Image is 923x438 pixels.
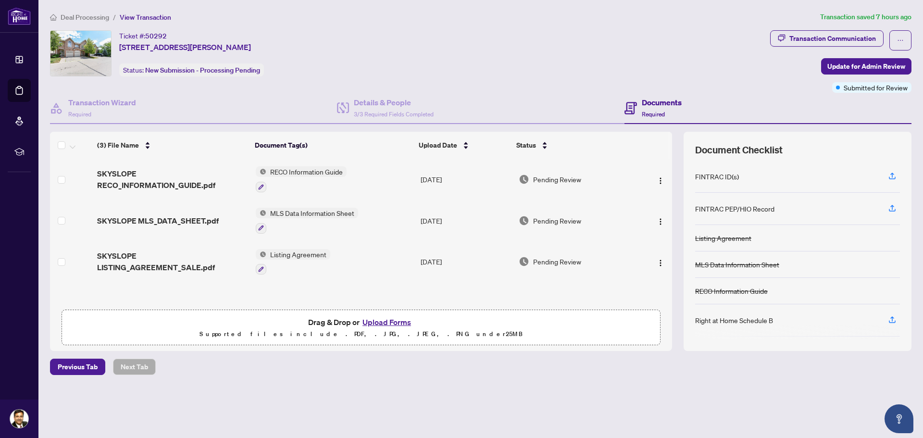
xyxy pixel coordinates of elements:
span: Status [516,140,536,150]
span: Deal Processing [61,13,109,22]
button: Status IconRECO Information Guide [256,166,347,192]
td: [DATE] [417,200,515,241]
span: Required [642,111,665,118]
article: Transaction saved 7 hours ago [820,12,911,23]
button: Logo [653,213,668,228]
th: (3) File Name [93,132,251,159]
span: Drag & Drop orUpload FormsSupported files include .PDF, .JPG, .JPEG, .PNG under25MB [62,310,660,346]
th: Upload Date [415,132,512,159]
h4: Transaction Wizard [68,97,136,108]
img: Logo [657,259,664,267]
th: Document Tag(s) [251,132,415,159]
span: MLS Data Information Sheet [266,208,358,218]
th: Status [512,132,635,159]
img: Status Icon [256,249,266,260]
span: home [50,14,57,21]
span: Listing Agreement [266,249,330,260]
span: Pending Review [533,256,581,267]
span: Submitted for Review [844,82,908,93]
img: Logo [657,218,664,225]
h4: Details & People [354,97,434,108]
span: Pending Review [533,215,581,226]
span: SKYSLOPE LISTING_AGREEMENT_SALE.pdf [97,250,248,273]
td: [DATE] [417,241,515,283]
img: Status Icon [256,166,266,177]
img: Profile Icon [10,410,28,428]
button: Status IconListing Agreement [256,249,330,275]
span: [STREET_ADDRESS][PERSON_NAME] [119,41,251,53]
div: RECO Information Guide [695,286,768,296]
span: Pending Review [533,174,581,185]
span: RECO Information Guide [266,166,347,177]
div: Right at Home Schedule B [695,315,773,325]
button: Transaction Communication [770,30,884,47]
button: Next Tab [113,359,156,375]
div: FINTRAC PEP/HIO Record [695,203,774,214]
img: logo [8,7,31,25]
span: (3) File Name [97,140,139,150]
img: Document Status [519,256,529,267]
button: Upload Forms [360,316,414,328]
div: Status: [119,63,264,76]
span: SKYSLOPE MLS_DATA_SHEET.pdf [97,215,219,226]
span: SKYSLOPE RECO_INFORMATION_GUIDE.pdf [97,168,248,191]
span: Drag & Drop or [308,316,414,328]
div: Listing Agreement [695,233,751,243]
span: 3/3 Required Fields Completed [354,111,434,118]
button: Open asap [885,404,913,433]
div: FINTRAC ID(s) [695,171,739,182]
li: / [113,12,116,23]
span: Previous Tab [58,359,98,375]
img: Document Status [519,174,529,185]
span: Document Checklist [695,143,783,157]
span: View Transaction [120,13,171,22]
img: Logo [657,177,664,185]
button: Logo [653,172,668,187]
span: New Submission - Processing Pending [145,66,260,75]
div: Transaction Communication [789,31,876,46]
td: [DATE] [417,159,515,200]
button: Update for Admin Review [821,58,911,75]
span: 50292 [145,32,167,40]
img: Status Icon [256,208,266,218]
span: ellipsis [897,37,904,44]
span: Required [68,111,91,118]
h4: Documents [642,97,682,108]
p: Supported files include .PDF, .JPG, .JPEG, .PNG under 25 MB [68,328,654,340]
img: Document Status [519,215,529,226]
img: IMG-W12357227_1.jpg [50,31,111,76]
div: MLS Data Information Sheet [695,259,779,270]
span: Update for Admin Review [827,59,905,74]
button: Status IconMLS Data Information Sheet [256,208,358,234]
span: Upload Date [419,140,457,150]
button: Logo [653,254,668,269]
button: Previous Tab [50,359,105,375]
div: Ticket #: [119,30,167,41]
